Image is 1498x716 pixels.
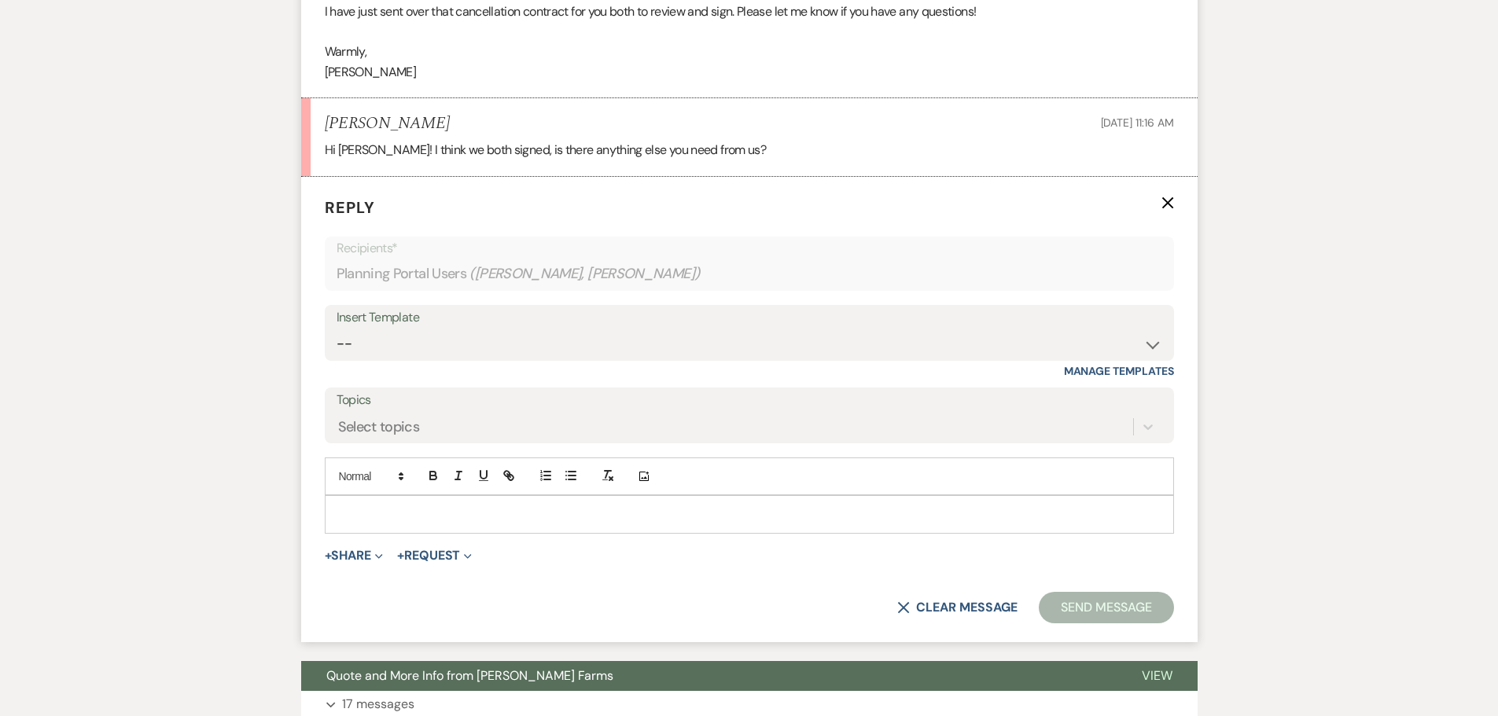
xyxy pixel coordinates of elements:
span: Reply [325,197,375,218]
div: Planning Portal Users [337,259,1162,289]
span: [DATE] 11:16 AM [1101,116,1174,130]
span: + [397,549,404,562]
p: Recipients* [337,238,1162,259]
p: [PERSON_NAME] [325,62,1174,83]
h5: [PERSON_NAME] [325,114,450,134]
label: Topics [337,389,1162,412]
p: I have just sent over that cancellation contract for you both to review and sign. Please let me k... [325,2,1174,22]
button: Quote and More Info from [PERSON_NAME] Farms [301,661,1117,691]
button: Clear message [897,601,1017,614]
span: + [325,549,332,562]
button: Share [325,549,384,562]
button: View [1117,661,1198,691]
p: Warmly, [325,42,1174,62]
p: 17 messages [342,694,414,714]
button: Send Message [1039,592,1173,623]
div: Select topics [338,417,420,438]
button: Request [397,549,472,562]
span: Quote and More Info from [PERSON_NAME] Farms [326,667,613,684]
p: Hi [PERSON_NAME]! I think we both signed, is there anything else you need from us? [325,140,1174,160]
span: ( [PERSON_NAME], [PERSON_NAME] ) [469,263,701,285]
div: Insert Template [337,307,1162,329]
a: Manage Templates [1064,364,1174,378]
span: View [1142,667,1172,684]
